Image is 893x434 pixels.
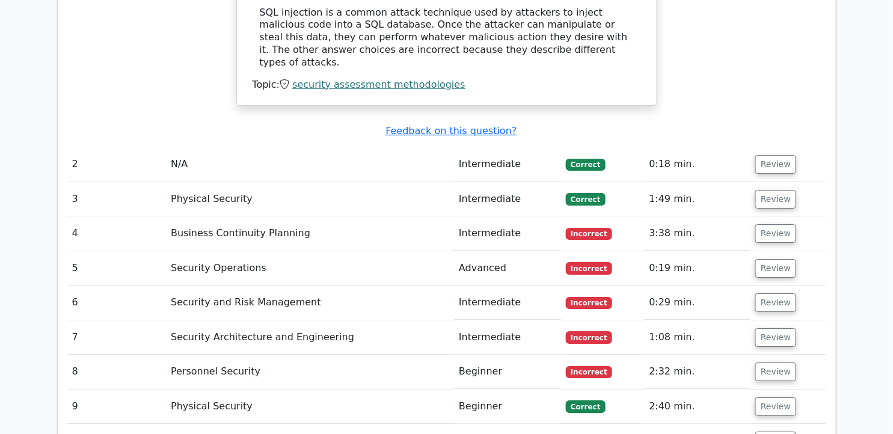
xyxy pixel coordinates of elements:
td: 1:08 min. [645,320,751,355]
button: Review [755,397,796,416]
button: Review [755,155,796,174]
td: 2 [67,147,167,182]
td: 5 [67,251,167,286]
span: Correct [566,193,605,205]
td: Security and Risk Management [166,286,454,320]
div: SQL injection is a common attack technique used by attackers to inject malicious code into a SQL ... [260,7,634,69]
button: Review [755,328,796,347]
td: 3:38 min. [645,216,751,251]
a: security assessment methodologies [292,79,465,90]
td: 2:32 min. [645,355,751,389]
td: Intermediate [454,147,561,182]
td: Advanced [454,251,561,286]
td: 0:19 min. [645,251,751,286]
td: 6 [67,286,167,320]
span: Incorrect [566,228,612,240]
td: 4 [67,216,167,251]
td: 0:29 min. [645,286,751,320]
td: 8 [67,355,167,389]
td: Intermediate [454,216,561,251]
button: Review [755,293,796,312]
td: Beginner [454,355,561,389]
span: Incorrect [566,262,612,274]
td: 1:49 min. [645,182,751,216]
td: Intermediate [454,320,561,355]
button: Review [755,259,796,278]
td: Business Continuity Planning [166,216,454,251]
span: Incorrect [566,366,612,378]
td: Physical Security [166,390,454,424]
span: Incorrect [566,331,612,343]
td: 2:40 min. [645,390,751,424]
td: Beginner [454,390,561,424]
span: Correct [566,400,605,412]
td: Intermediate [454,286,561,320]
td: Security Operations [166,251,454,286]
button: Review [755,362,796,381]
span: Incorrect [566,297,612,309]
td: N/A [166,147,454,182]
td: 3 [67,182,167,216]
td: Physical Security [166,182,454,216]
td: Intermediate [454,182,561,216]
td: Personnel Security [166,355,454,389]
button: Review [755,190,796,209]
span: Correct [566,159,605,171]
button: Review [755,224,796,243]
td: 7 [67,320,167,355]
div: Topic: [253,79,641,91]
a: Feedback on this question? [385,125,517,136]
td: 0:18 min. [645,147,751,182]
td: Security Architecture and Engineering [166,320,454,355]
td: 9 [67,390,167,424]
